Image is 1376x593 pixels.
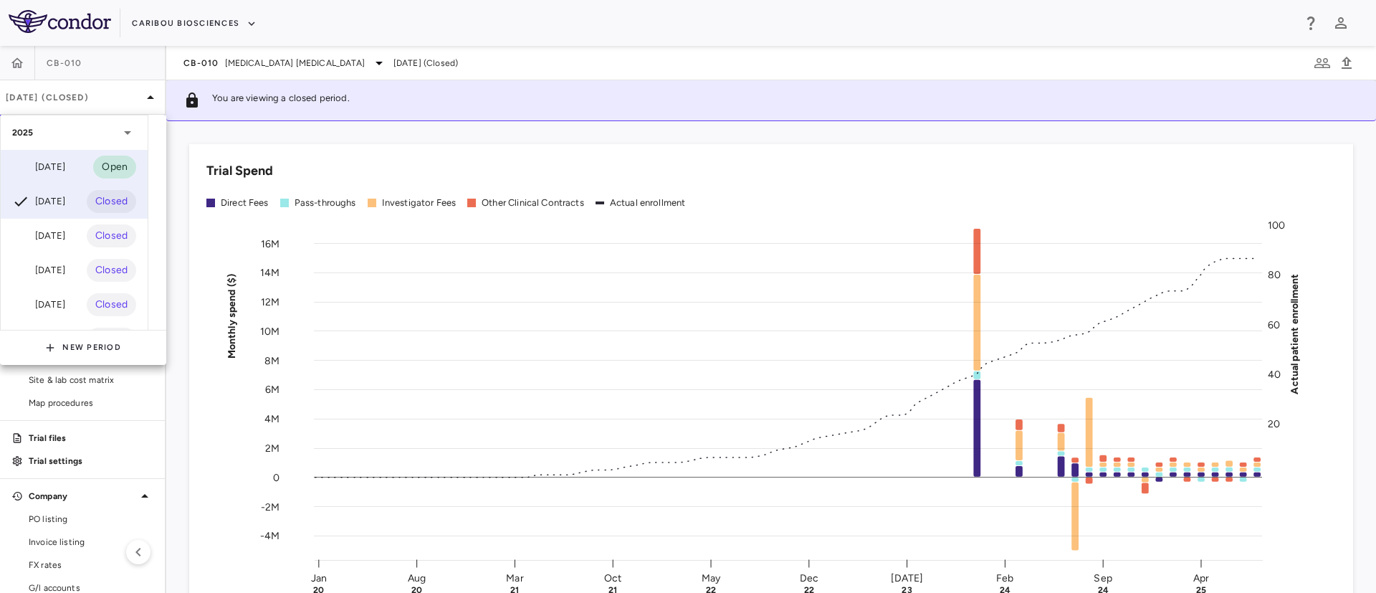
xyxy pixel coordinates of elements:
[12,227,65,245] div: [DATE]
[93,159,136,175] span: Open
[12,193,65,210] div: [DATE]
[87,194,136,209] span: Closed
[87,228,136,244] span: Closed
[12,126,34,139] p: 2025
[87,297,136,313] span: Closed
[87,262,136,278] span: Closed
[45,336,121,359] button: New Period
[12,296,65,313] div: [DATE]
[1,115,148,150] div: 2025
[12,158,65,176] div: [DATE]
[12,262,65,279] div: [DATE]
